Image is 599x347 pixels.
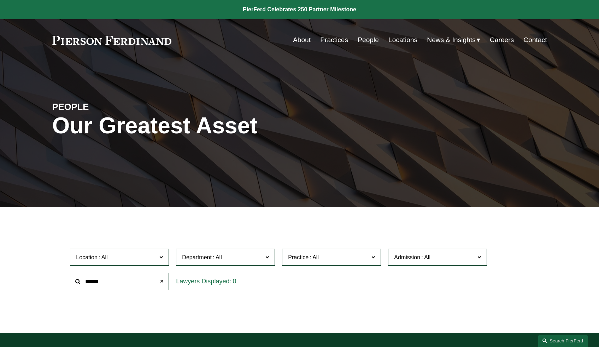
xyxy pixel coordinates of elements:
[182,254,212,260] span: Department
[320,33,348,47] a: Practices
[293,33,311,47] a: About
[358,33,379,47] a: People
[233,278,236,285] span: 0
[523,33,547,47] a: Contact
[52,113,382,139] h1: Our Greatest Asset
[288,254,309,260] span: Practice
[388,33,417,47] a: Locations
[538,335,588,347] a: Search this site
[394,254,420,260] span: Admission
[52,101,176,112] h4: PEOPLE
[427,33,480,47] a: folder dropdown
[490,33,514,47] a: Careers
[76,254,98,260] span: Location
[427,34,476,46] span: News & Insights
